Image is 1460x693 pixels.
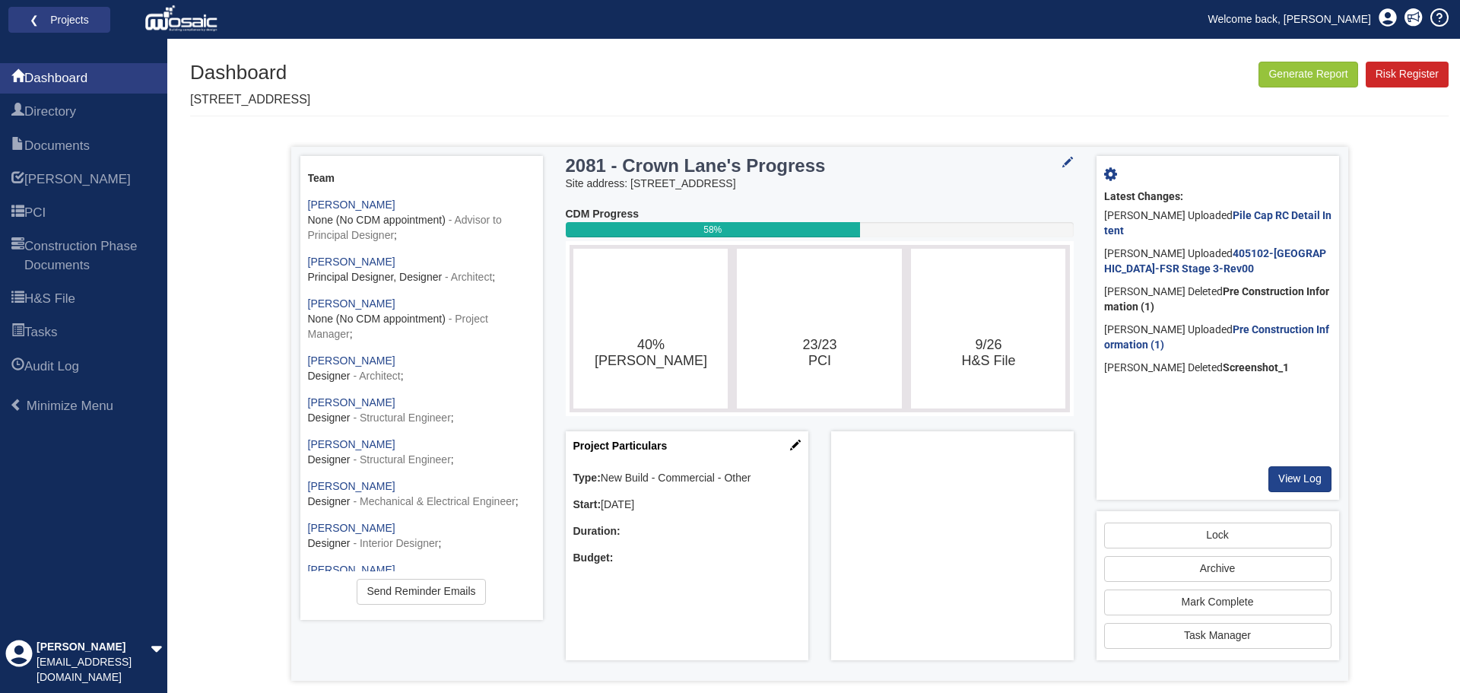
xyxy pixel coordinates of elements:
[24,103,76,121] span: Directory
[802,337,836,368] text: 23/23
[308,437,535,468] div: ;
[5,640,33,685] div: Profile
[1104,281,1331,319] div: [PERSON_NAME] Deleted
[353,537,438,549] span: - Interior Designer
[11,238,24,275] span: Construction Phase Documents
[741,253,898,405] svg: 23/23​PCI
[573,498,601,510] b: Start:
[1104,319,1331,357] div: [PERSON_NAME] Uploaded
[573,471,801,486] div: New Build - Commercial - Other
[308,495,351,507] span: Designer
[11,291,24,309] span: H&S File
[962,337,1016,368] text: 9/26
[573,525,620,537] b: Duration:
[24,323,57,342] span: Tasks
[308,313,446,325] span: None (No CDM appointment)
[11,358,24,377] span: Audit Log
[573,497,801,513] div: [DATE]
[308,313,488,340] span: - Project Manager
[831,431,1074,660] div: Project Location
[1104,590,1331,615] a: Mark Complete
[594,353,706,369] tspan: [PERSON_NAME]
[577,253,724,405] svg: 40%​HARI
[962,353,1016,368] tspan: H&S File
[566,222,860,237] div: 58%
[308,537,351,549] span: Designer
[566,176,1074,192] div: Site address: [STREET_ADDRESS]
[808,353,831,368] tspan: PCI
[11,171,24,189] span: HARI
[353,370,400,382] span: - Architect
[1366,62,1449,87] a: Risk Register
[308,396,535,426] div: ;
[308,199,395,211] a: [PERSON_NAME]
[308,214,446,226] span: None (No CDM appointment)
[573,440,668,452] a: Project Particulars
[566,156,985,176] h3: 2081 - Crown Lane's Progress
[24,137,90,155] span: Documents
[915,253,1062,405] svg: 9/26​H&S File
[11,103,24,122] span: Directory
[1104,209,1331,237] b: Pile Cap RC Detail Intent
[353,412,450,424] span: - Structural Engineer
[308,214,502,241] span: - Advisor to Principal Designer
[308,412,351,424] span: Designer
[144,4,221,34] img: logo_white.png
[190,91,310,109] p: [STREET_ADDRESS]
[308,271,443,283] span: Principal Designer, Designer
[308,354,395,367] a: [PERSON_NAME]
[573,552,614,564] b: Budget:
[1104,285,1329,313] b: Pre Construction Information (1)
[11,70,24,88] span: Dashboard
[357,579,485,605] a: Send Reminder Emails
[1104,623,1331,649] a: Task Manager
[573,472,601,484] b: Type:
[24,237,156,275] span: Construction Phase Documents
[36,655,151,685] div: [EMAIL_ADDRESS][DOMAIN_NAME]
[24,170,131,189] span: HARI
[308,479,535,510] div: ;
[190,62,310,84] h1: Dashboard
[308,521,535,552] div: ;
[1104,523,1331,548] a: Lock
[1104,323,1329,351] a: Pre Construction Information (1)
[308,396,395,408] a: [PERSON_NAME]
[24,69,87,87] span: Dashboard
[308,563,535,593] div: ;
[566,207,1074,222] div: CDM Progress
[27,399,113,413] span: Minimize Menu
[1104,556,1331,582] button: Archive
[24,358,79,376] span: Audit Log
[308,255,535,285] div: ;
[445,271,492,283] span: - Architect
[308,438,395,450] a: [PERSON_NAME]
[11,138,24,156] span: Documents
[11,205,24,223] span: PCI
[1104,243,1331,281] div: [PERSON_NAME] Uploaded
[1104,357,1331,380] div: [PERSON_NAME] Deleted
[308,297,535,342] div: ;
[308,453,351,466] span: Designer
[24,204,46,222] span: PCI
[308,522,395,534] a: [PERSON_NAME]
[1104,205,1331,243] div: [PERSON_NAME] Uploaded
[308,564,395,576] a: [PERSON_NAME]
[594,337,706,369] text: 40%
[353,495,515,507] span: - Mechanical & Electrical Engineer
[308,480,395,492] a: [PERSON_NAME]
[10,399,23,412] span: Minimize Menu
[36,640,151,655] div: [PERSON_NAME]
[11,324,24,342] span: Tasks
[1104,189,1331,205] div: Latest Changes:
[1268,466,1331,492] a: View Log
[18,10,100,30] a: ❮ Projects
[1104,247,1326,275] a: 405102-[GEOGRAPHIC_DATA]-FSR Stage 3-Rev00
[353,453,450,466] span: - Structural Engineer
[1197,8,1382,30] a: Welcome back, [PERSON_NAME]
[308,171,535,186] div: Team
[1258,62,1357,87] button: Generate Report
[308,297,395,310] a: [PERSON_NAME]
[308,354,535,384] div: ;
